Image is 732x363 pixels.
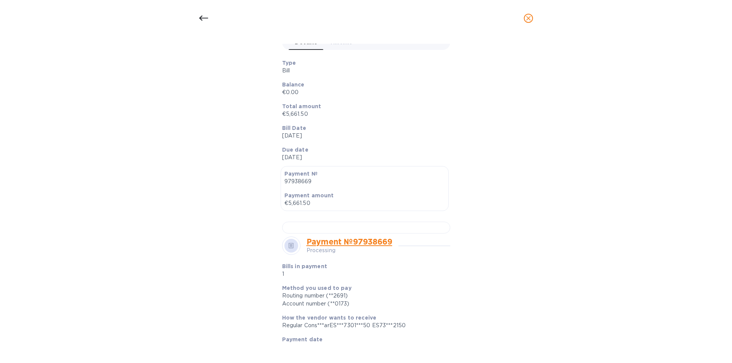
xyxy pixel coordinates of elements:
[282,110,444,118] p: €5,661.50
[282,147,308,153] b: Due date
[282,336,323,342] b: Payment date
[284,199,445,207] p: €5,661.50
[284,178,445,185] p: 97938669
[282,103,321,109] b: Total amount
[282,67,444,75] p: Bill
[282,292,444,300] div: Routing number (**2691)
[282,270,390,278] p: 1
[282,300,444,308] div: Account number (**0173)
[282,60,296,66] b: Type
[282,132,444,140] p: [DATE]
[307,246,392,254] p: Processing
[282,82,305,88] b: Balance
[282,285,352,291] b: Method you used to pay
[694,326,732,363] iframe: Chat Widget
[284,171,318,177] b: Payment №
[282,263,327,269] b: Bills in payment
[284,192,334,198] b: Payment amount
[282,125,306,131] b: Bill Date
[282,343,444,351] p: [DATE]
[282,315,377,321] b: How the vendor wants to receive
[282,154,444,162] p: [DATE]
[307,237,392,246] a: Payment № 97938669
[282,88,444,96] p: €0.00
[519,9,538,27] button: close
